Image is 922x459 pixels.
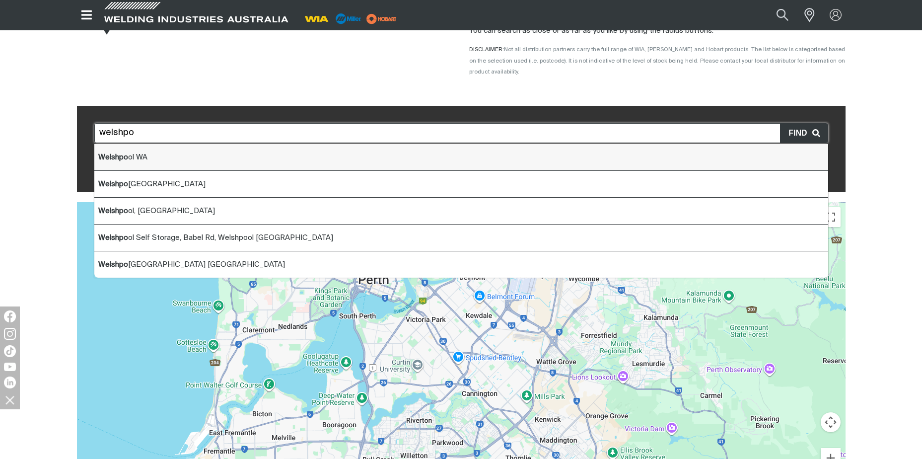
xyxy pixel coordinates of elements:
button: Map camera controls [821,412,841,432]
img: LinkedIn [4,377,16,388]
img: TikTok [4,345,16,357]
input: Search location [94,123,828,143]
span: [GEOGRAPHIC_DATA] [GEOGRAPHIC_DATA] [98,261,285,268]
img: miller [363,11,400,26]
span: [GEOGRAPHIC_DATA] [98,180,206,188]
b: Welshpo [98,207,128,215]
b: Welshpo [98,261,128,268]
img: Facebook [4,310,16,322]
span: Not all distribution partners carry the full range of WIA, [PERSON_NAME] and Hobart products. The... [469,47,845,75]
img: Instagram [4,328,16,340]
a: miller [363,15,400,22]
span: DISCLAIMER: [469,47,845,75]
span: Find [788,127,812,140]
button: Toggle fullscreen view [821,207,841,227]
span: ol WA [98,153,147,161]
b: Welshpo [98,180,128,188]
img: hide socials [1,391,18,408]
span: ol Self Storage, Babel Rd, Welshpool [GEOGRAPHIC_DATA] [98,234,333,241]
b: Welshpo [98,153,128,161]
b: Welshpo [98,234,128,241]
input: Product name or item number... [753,4,799,26]
button: Find [780,124,827,143]
span: ol, [GEOGRAPHIC_DATA] [98,207,215,215]
button: Search products [766,4,799,26]
img: YouTube [4,363,16,371]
